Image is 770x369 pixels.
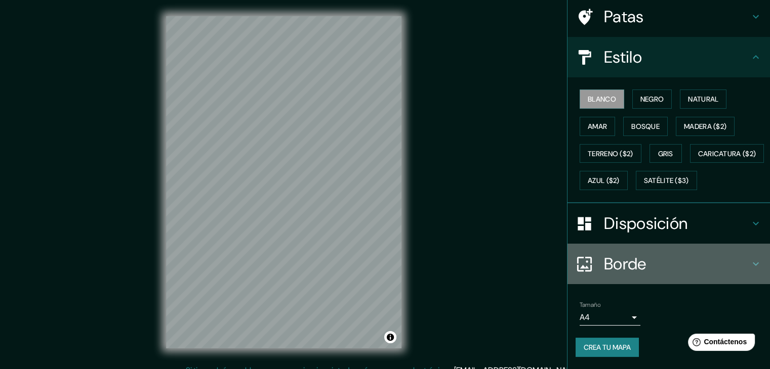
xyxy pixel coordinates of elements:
[604,47,642,68] font: Estilo
[580,171,628,190] button: Azul ($2)
[650,144,682,163] button: Gris
[631,122,660,131] font: Bosque
[640,95,664,104] font: Negro
[580,309,640,326] div: A4
[632,89,672,109] button: Negro
[644,176,689,186] font: Satélite ($3)
[580,89,624,109] button: Blanco
[676,117,735,136] button: Madera ($2)
[576,338,639,357] button: Crea tu mapa
[604,6,644,27] font: Patas
[568,244,770,284] div: Borde
[604,213,687,234] font: Disposición
[580,144,641,163] button: Terreno ($2)
[588,95,616,104] font: Blanco
[588,149,633,158] font: Terreno ($2)
[604,253,646,274] font: Borde
[684,122,726,131] font: Madera ($2)
[588,122,607,131] font: Amar
[580,117,615,136] button: Amar
[584,343,631,352] font: Crea tu mapa
[680,89,726,109] button: Natural
[690,144,764,163] button: Caricatura ($2)
[580,312,590,322] font: A4
[636,171,697,190] button: Satélite ($3)
[623,117,668,136] button: Bosque
[568,203,770,244] div: Disposición
[580,301,600,309] font: Tamaño
[688,95,718,104] font: Natural
[698,149,756,158] font: Caricatura ($2)
[568,37,770,77] div: Estilo
[658,149,673,158] font: Gris
[384,331,396,343] button: Activar o desactivar atribución
[588,176,620,186] font: Azul ($2)
[680,330,759,358] iframe: Lanzador de widgets de ayuda
[166,16,401,348] canvas: Mapa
